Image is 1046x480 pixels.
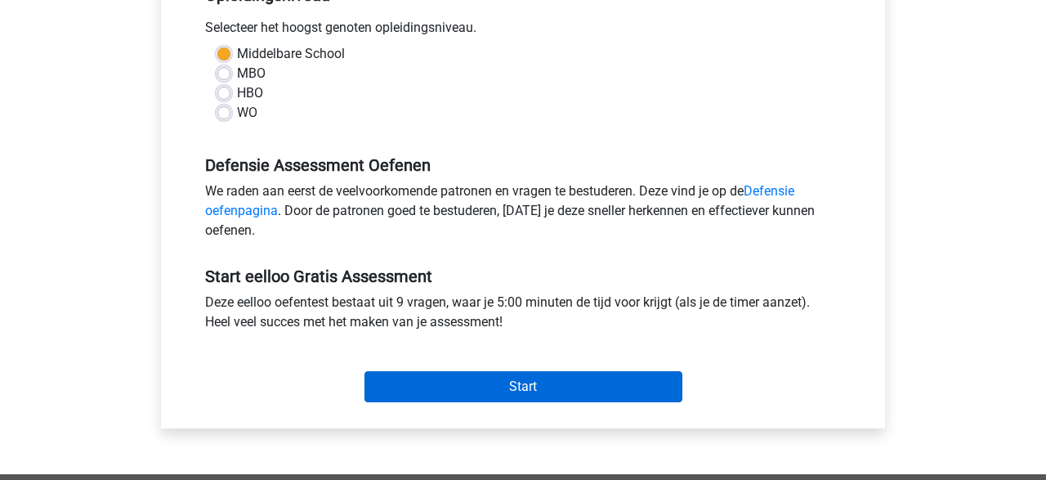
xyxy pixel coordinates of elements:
label: HBO [237,83,263,103]
h5: Start eelloo Gratis Assessment [205,267,841,286]
label: MBO [237,64,266,83]
div: Selecteer het hoogst genoten opleidingsniveau. [193,18,853,44]
div: Deze eelloo oefentest bestaat uit 9 vragen, waar je 5:00 minuten de tijd voor krijgt (als je de t... [193,293,853,339]
label: WO [237,103,257,123]
div: We raden aan eerst de veelvoorkomende patronen en vragen te bestuderen. Deze vind je op de . Door... [193,182,853,247]
label: Middelbare School [237,44,345,64]
h5: Defensie Assessment Oefenen [205,155,841,175]
input: Start [364,371,682,402]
